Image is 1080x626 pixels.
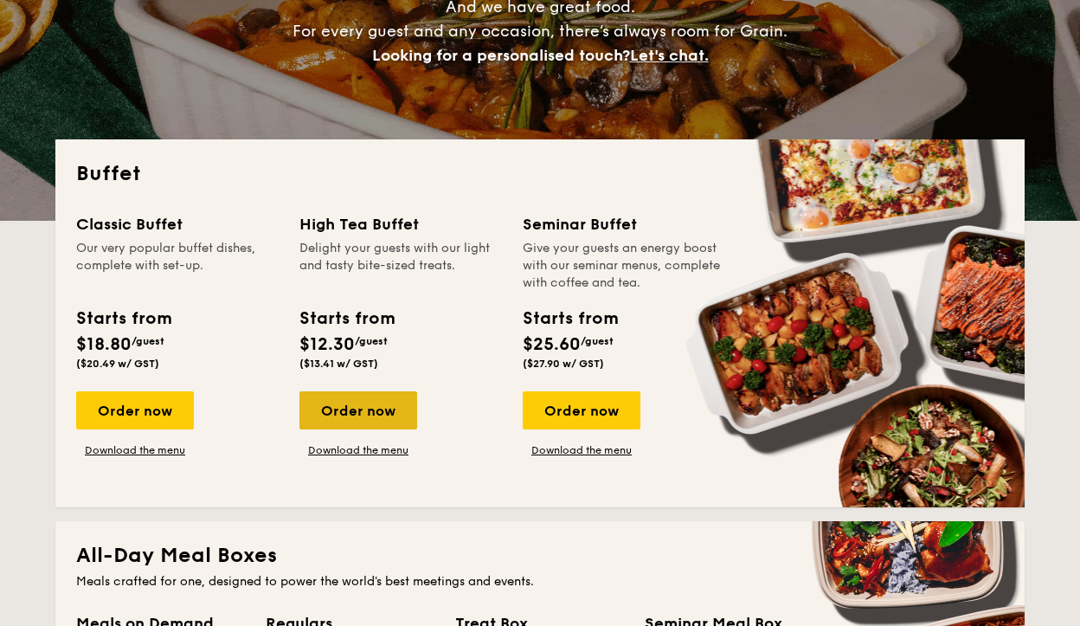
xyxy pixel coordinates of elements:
div: Starts from [523,306,617,332]
h2: Buffet [76,160,1004,188]
a: Download the menu [523,443,640,457]
span: /guest [581,335,614,347]
h2: All-Day Meal Boxes [76,542,1004,570]
div: Seminar Buffet [523,212,725,236]
div: High Tea Buffet [299,212,502,236]
span: $18.80 [76,334,132,355]
div: Order now [76,391,194,429]
span: /guest [355,335,388,347]
div: Our very popular buffet dishes, complete with set-up. [76,240,279,292]
div: Delight your guests with our light and tasty bite-sized treats. [299,240,502,292]
div: Order now [299,391,417,429]
span: ($13.41 w/ GST) [299,358,378,370]
span: $25.60 [523,334,581,355]
span: ($20.49 w/ GST) [76,358,159,370]
div: Starts from [76,306,170,332]
span: /guest [132,335,164,347]
span: Let's chat. [630,46,709,65]
div: Classic Buffet [76,212,279,236]
div: Meals crafted for one, designed to power the world's best meetings and events. [76,573,1004,591]
a: Download the menu [299,443,417,457]
div: Give your guests an energy boost with our seminar menus, complete with coffee and tea. [523,240,725,292]
a: Download the menu [76,443,194,457]
span: Looking for a personalised touch? [372,46,630,65]
span: ($27.90 w/ GST) [523,358,604,370]
div: Order now [523,391,640,429]
span: $12.30 [299,334,355,355]
div: Starts from [299,306,394,332]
